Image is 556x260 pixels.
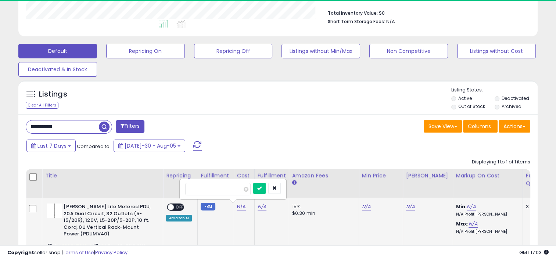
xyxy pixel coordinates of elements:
[406,203,415,210] a: N/A
[166,215,192,221] div: Amazon AI
[258,172,286,187] div: Fulfillment Cost
[237,203,246,210] a: N/A
[362,203,371,210] a: N/A
[456,203,467,210] b: Min:
[456,212,517,217] p: N/A Profit [PERSON_NAME]
[502,95,529,101] label: Deactivated
[62,243,91,250] a: B000MT4HQM
[45,172,160,180] div: Title
[456,229,517,234] p: N/A Profit [PERSON_NAME]
[424,120,462,133] button: Save View
[64,203,153,239] b: [PERSON_NAME] Lite Metered PDU, 20A Dual Circuit, 32 Outlets (5-15/20R), 120V, L5-20P/5-20P, 10 f...
[194,44,273,58] button: Repricing Off
[456,172,520,180] div: Markup on Cost
[369,44,448,58] button: Non Competitive
[453,169,523,198] th: The percentage added to the cost of goods (COGS) that forms the calculator for Min & Max prices.
[18,62,97,77] button: Deactivated & In Stock
[458,95,472,101] label: Active
[327,8,525,17] li: $0
[47,203,62,218] img: 31miREBVmXL._SL40_.jpg
[106,44,185,58] button: Repricing On
[39,89,67,100] h5: Listings
[502,103,521,109] label: Archived
[526,203,549,210] div: 3
[386,18,395,25] span: N/A
[327,18,385,25] b: Short Term Storage Fees:
[63,249,94,256] a: Terms of Use
[472,159,530,166] div: Displaying 1 to 1 of 1 items
[468,123,491,130] span: Columns
[166,172,194,180] div: Repricing
[526,172,551,187] div: Fulfillable Quantity
[406,172,450,180] div: [PERSON_NAME]
[499,120,530,133] button: Actions
[451,87,538,94] p: Listing States:
[92,243,146,249] span: | SKU: TrippLite PDUMV40
[174,204,186,210] span: OFF
[26,102,58,109] div: Clear All Filters
[201,172,230,180] div: Fulfillment
[18,44,97,58] button: Default
[37,142,67,149] span: Last 7 Days
[26,140,76,152] button: Last 7 Days
[327,10,377,16] b: Total Inventory Value:
[95,249,128,256] a: Privacy Policy
[469,220,477,228] a: N/A
[7,249,128,256] div: seller snap | |
[456,220,469,227] b: Max:
[114,140,185,152] button: [DATE]-30 - Aug-05
[467,203,476,210] a: N/A
[458,103,485,109] label: Out of Stock
[258,203,266,210] a: N/A
[519,249,549,256] span: 2025-08-13 17:03 GMT
[281,44,360,58] button: Listings without Min/Max
[362,172,400,180] div: Min Price
[77,143,111,150] span: Compared to:
[7,249,34,256] strong: Copyright
[116,120,144,133] button: Filters
[292,210,353,217] div: $0.30 min
[125,142,176,149] span: [DATE]-30 - Aug-05
[463,120,498,133] button: Columns
[201,203,215,210] small: FBM
[237,172,251,180] div: Cost
[292,203,353,210] div: 15%
[292,172,356,180] div: Amazon Fees
[292,180,297,186] small: Amazon Fees.
[457,44,536,58] button: Listings without Cost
